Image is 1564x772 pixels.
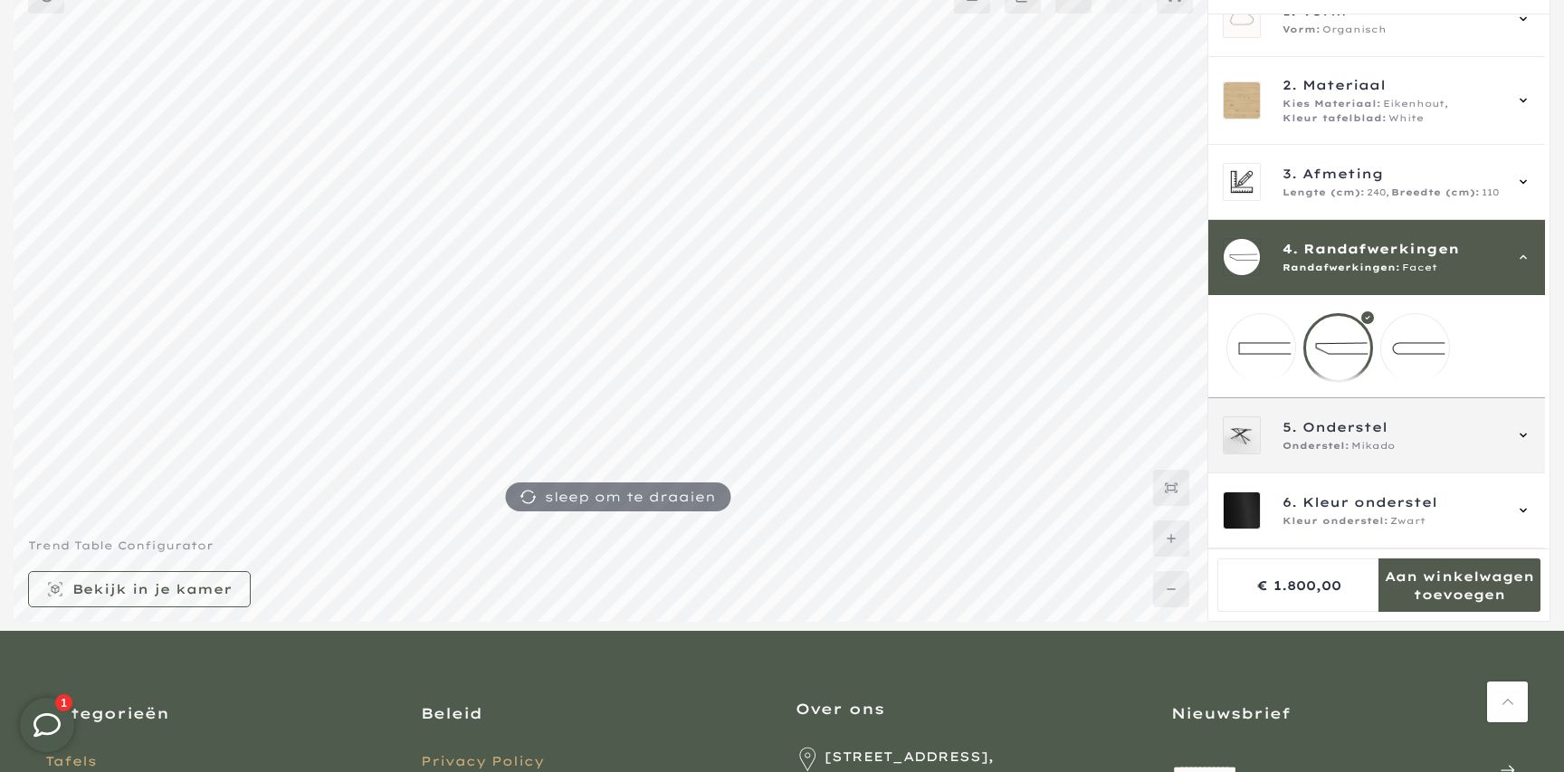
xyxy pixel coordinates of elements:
[421,753,544,769] a: Privacy Policy
[2,680,92,770] iframe: toggle-frame
[1171,703,1520,723] h3: Nieuwsbrief
[796,699,1144,719] h3: Over ons
[1487,681,1528,722] a: Terug naar boven
[421,703,769,723] h3: Beleid
[45,703,394,723] h3: Categorieën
